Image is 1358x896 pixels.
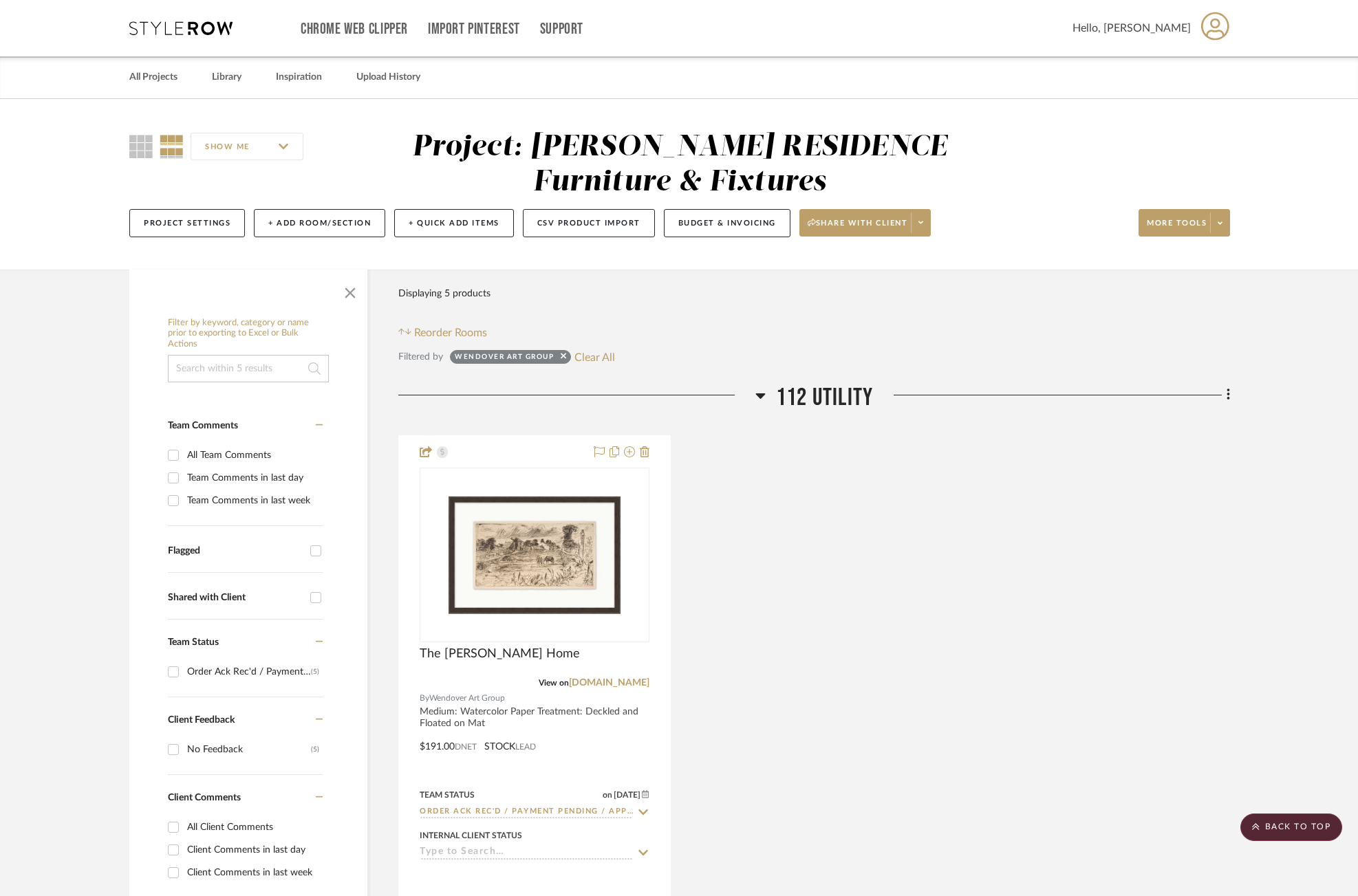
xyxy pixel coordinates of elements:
[168,421,238,430] span: Team Comments
[1073,20,1191,36] span: Hello, [PERSON_NAME]
[603,791,612,799] span: on
[412,133,947,197] div: Project: [PERSON_NAME] RESIDENCE Furniture & Fixtures
[168,318,329,350] h6: Filter by keyword, category or name prior to exporting to Excel or Bulk Actions
[187,490,319,512] div: Team Comments in last week
[187,739,311,761] div: No Feedback
[612,790,642,800] span: [DATE]
[187,444,319,466] div: All Team Comments
[187,816,319,838] div: All Client Comments
[414,325,487,341] span: Reorder Rooms
[311,661,319,683] div: (5)
[420,692,429,705] span: By
[356,68,420,87] a: Upload History
[394,209,514,237] button: + Quick Add Items
[398,349,443,364] div: Filtered by
[420,468,649,642] div: 0
[168,355,329,382] input: Search within 5 results
[449,469,621,641] img: The Farmer's Home
[420,806,633,819] input: Type to Search…
[212,68,241,87] a: Library
[1147,218,1207,239] span: More tools
[455,352,554,366] div: Wendover Art Group
[187,467,319,489] div: Team Comments in last day
[569,678,649,688] a: [DOMAIN_NAME]
[276,68,322,87] a: Inspiration
[187,839,319,861] div: Client Comments in last day
[311,739,319,761] div: (5)
[776,383,873,413] span: 112 UTILITY
[187,862,319,884] div: Client Comments in last week
[429,692,505,705] span: Wendover Art Group
[168,545,303,557] div: Flagged
[168,637,219,647] span: Team Status
[398,280,491,307] div: Displaying 5 products
[336,276,364,304] button: Close
[168,793,241,802] span: Client Comments
[420,829,522,842] div: Internal Client Status
[808,218,908,239] span: Share with client
[799,209,931,237] button: Share with client
[1139,209,1230,237] button: More tools
[574,348,615,366] button: Clear All
[301,23,408,35] a: Chrome Web Clipper
[129,209,245,237] button: Project Settings
[168,592,303,604] div: Shared with Client
[420,646,580,662] span: The [PERSON_NAME] Home
[420,846,633,860] input: Type to Search…
[428,23,520,35] a: Import Pinterest
[1240,813,1342,841] scroll-to-top-button: BACK TO TOP
[254,209,385,237] button: + Add Room/Section
[664,209,790,237] button: Budget & Invoicing
[398,325,487,341] button: Reorder Rooms
[540,23,583,35] a: Support
[539,679,569,687] span: View on
[420,789,475,801] div: Team Status
[523,209,655,237] button: CSV Product Import
[187,661,311,683] div: Order Ack Rec'd / Payment Pending / Approval Signed
[168,715,235,725] span: Client Feedback
[129,68,177,87] a: All Projects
